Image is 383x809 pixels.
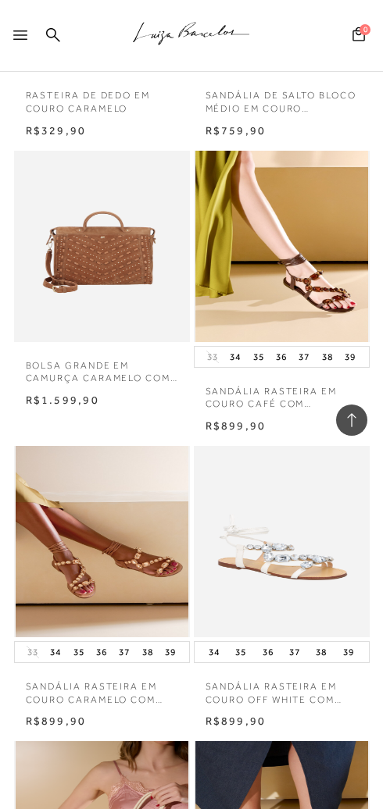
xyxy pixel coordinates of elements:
button: 33 [202,351,223,363]
a: BOLSA GRANDE EM CAMURÇA CARAMELO COM DETALHE DE TACHAS [14,350,190,386]
button: 34 [204,646,224,658]
button: 35 [231,646,251,658]
span: 0 [360,24,370,35]
span: R$759,90 [206,124,267,137]
button: 35 [249,351,269,363]
button: 36 [258,646,278,658]
a: BOLSA GRANDE EM CAMURÇA CARAMELO COM DETALHE DE TACHAS BOLSA GRANDE EM CAMURÇA CARAMELO COM DETAL... [16,151,188,342]
a: SANDÁLIA RASTEIRA EM COURO CARAMELO COM PEDRARIAS [14,671,190,707]
button: 36 [91,646,112,658]
img: SANDÁLIA RASTEIRA EM COURO CARAMELO COM PEDRARIAS [16,446,188,637]
button: 38 [138,646,158,658]
a: SANDÁLIA RASTEIRA EM COURO CAFÉ COM PEDRARIAS SANDÁLIA RASTEIRA EM COURO CAFÉ COM PEDRARIAS [195,151,368,342]
button: 33 [23,646,43,658]
button: 34 [225,351,245,363]
a: SANDÁLIA RASTEIRA EM COURO OFF WHITE COM PEDRARIAS SANDÁLIA RASTEIRA EM COURO OFF WHITE COM PEDRA... [195,446,368,637]
button: 38 [317,351,338,363]
button: 39 [340,351,360,363]
button: 39 [160,646,181,658]
a: SANDÁLIA RASTEIRA EM COURO OFF WHITE COM PEDRARIAS [194,671,370,707]
span: R$899,90 [206,419,267,432]
button: 38 [311,646,331,658]
span: R$899,90 [206,715,267,727]
span: R$899,90 [26,715,87,727]
span: R$329,90 [26,124,87,137]
span: R$1.599,90 [26,394,99,406]
img: SANDÁLIA RASTEIRA EM COURO OFF WHITE COM PEDRARIAS [195,446,368,637]
button: 0 [348,26,370,47]
img: SANDÁLIA RASTEIRA EM COURO CAFÉ COM PEDRARIAS [195,151,368,342]
button: 34 [45,646,66,658]
button: 37 [285,646,305,658]
button: 37 [294,351,314,363]
a: RASTEIRA DE DEDO EM COURO CARAMELO [14,80,190,116]
button: 35 [69,646,89,658]
button: 37 [114,646,134,658]
button: 39 [338,646,359,658]
a: SANDÁLIA RASTEIRA EM COURO CAFÉ COM PEDRARIAS [194,376,370,412]
a: SANDÁLIA DE SALTO BLOCO MÉDIO EM COURO CARAMELO COM TRANÇAS [194,80,370,116]
button: 36 [271,351,292,363]
img: BOLSA GRANDE EM CAMURÇA CARAMELO COM DETALHE DE TACHAS [16,151,188,342]
a: SANDÁLIA RASTEIRA EM COURO CARAMELO COM PEDRARIAS SANDÁLIA RASTEIRA EM COURO CARAMELO COM PEDRARIAS [16,446,188,637]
